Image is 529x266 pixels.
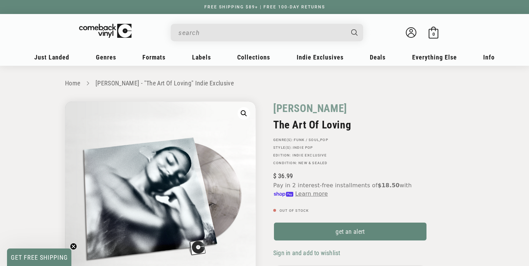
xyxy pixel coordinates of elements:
input: When autocomplete results are available use up and down arrows to review and enter to select [178,26,344,40]
span: Indie Exclusives [297,54,344,61]
span: 36.99 [273,172,293,180]
h2: The Art Of Loving [273,119,427,131]
span: 0 [432,31,435,37]
p: Condition: New & Sealed [273,161,427,165]
span: Deals [370,54,386,61]
span: Collections [237,54,270,61]
a: FREE SHIPPING $89+ | FREE 100-DAY RETURNS [197,5,332,9]
a: [PERSON_NAME] [273,101,347,115]
nav: breadcrumbs [65,78,464,89]
button: Close teaser [70,243,77,250]
p: GENRE(S): , [273,138,427,142]
span: GET FREE SHIPPING [11,254,68,261]
div: GET FREE SHIPPINGClose teaser [7,248,71,266]
span: Just Landed [34,54,69,61]
a: [PERSON_NAME] - "The Art Of Loving" Indie Exclusive [96,79,234,87]
p: STYLE(S): [273,146,427,150]
a: Indie Exclusive [292,153,327,157]
a: Funk / Soul [294,138,319,142]
span: Genres [96,54,116,61]
span: Everything Else [412,54,457,61]
a: Indie Pop [293,146,313,149]
button: Sign in and add to wishlist [273,249,342,257]
span: $ [273,172,276,180]
div: Search [171,24,363,41]
span: Info [483,54,495,61]
a: Pop [320,138,328,142]
span: Formats [142,54,165,61]
a: get an alert [273,222,427,241]
span: Sign in and add to wishlist [273,249,340,257]
p: Edition: [273,153,427,157]
span: Labels [192,54,211,61]
button: Search [345,24,364,41]
a: Home [65,79,80,87]
p: Out of stock [273,209,427,213]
